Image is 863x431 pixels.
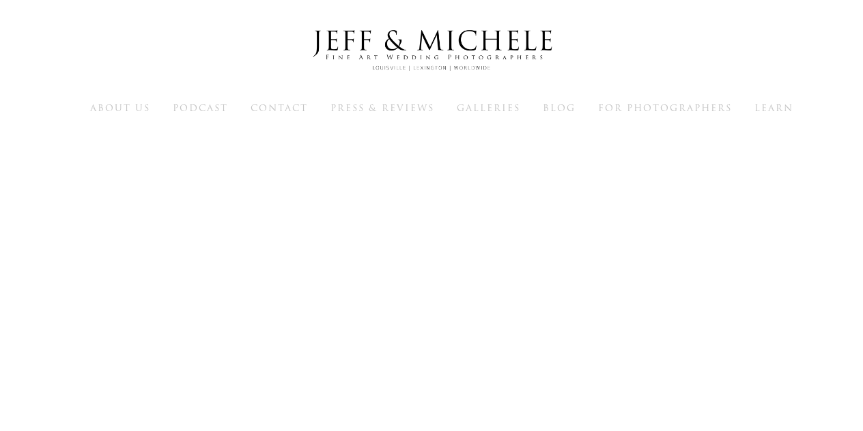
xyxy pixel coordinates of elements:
[754,102,793,115] span: Learn
[598,102,732,115] span: For Photographers
[90,102,150,115] span: About Us
[543,102,576,115] span: Blog
[457,102,520,114] a: Galleries
[457,102,520,115] span: Galleries
[598,102,732,114] a: For Photographers
[295,17,568,84] img: Louisville Wedding Photographers - Jeff & Michele Wedding Photographers
[90,102,150,114] a: About Us
[543,102,576,114] a: Blog
[251,102,308,114] a: Contact
[330,102,434,114] a: Press & Reviews
[754,102,793,114] a: Learn
[173,102,228,114] a: Podcast
[251,102,308,115] span: Contact
[330,102,434,115] span: Press & Reviews
[173,102,228,115] span: Podcast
